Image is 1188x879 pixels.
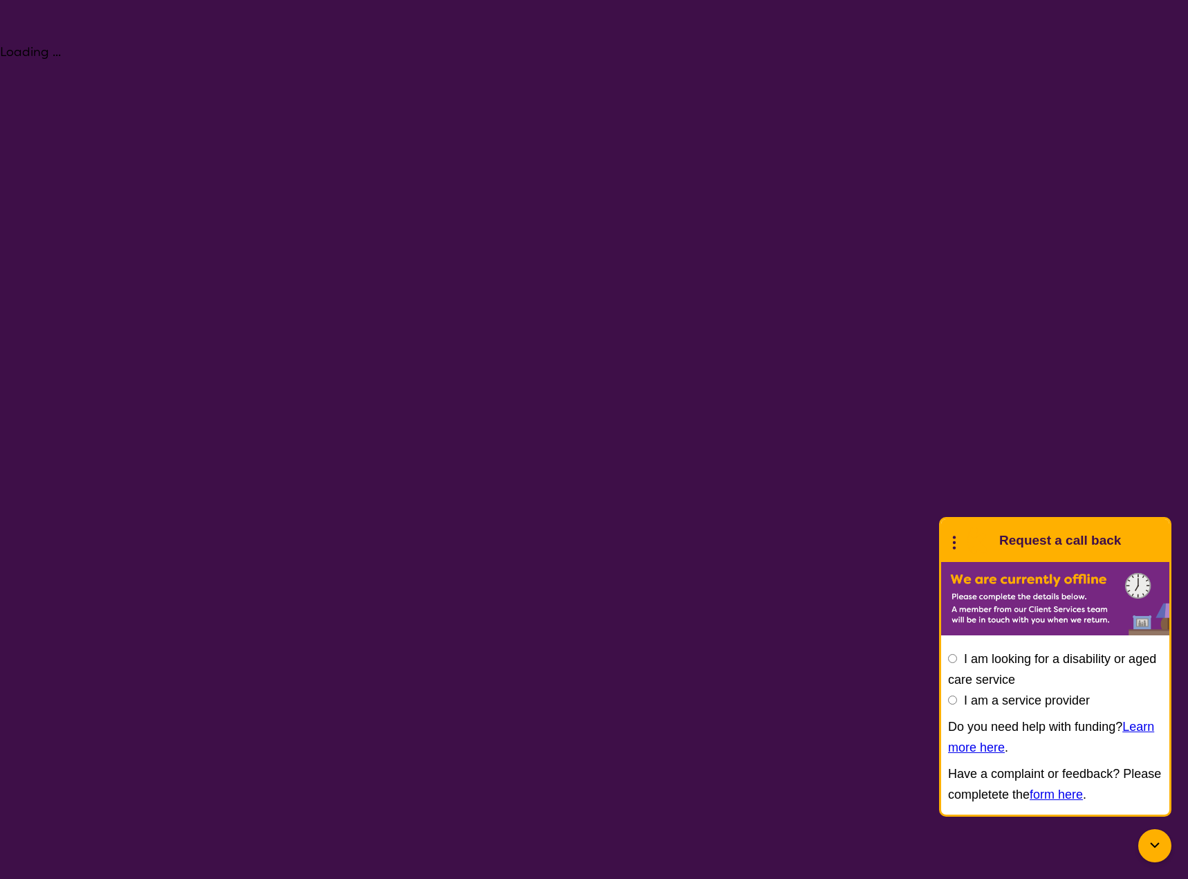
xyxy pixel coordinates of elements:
[948,763,1162,805] p: Have a complaint or feedback? Please completete the .
[948,716,1162,758] p: Do you need help with funding? .
[1030,788,1083,801] a: form here
[941,562,1169,635] img: Karista offline chat form to request call back
[999,530,1121,551] h1: Request a call back
[964,694,1090,707] label: I am a service provider
[963,527,991,554] img: Karista
[948,652,1156,687] label: I am looking for a disability or aged care service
